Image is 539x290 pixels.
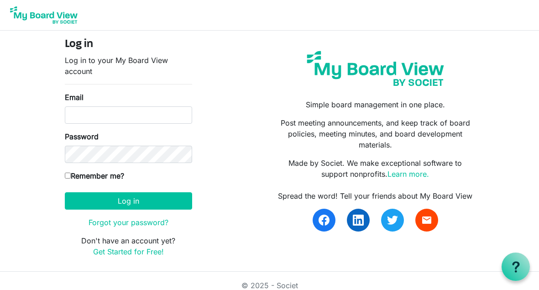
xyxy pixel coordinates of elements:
p: Post meeting announcements, and keep track of board policies, meeting minutes, and board developm... [276,117,474,150]
a: Learn more. [387,169,429,179]
a: Forgot your password? [89,218,168,227]
p: Simple board management in one place. [276,99,474,110]
a: Get Started for Free! [93,247,164,256]
img: twitter.svg [387,215,398,226]
button: Log in [65,192,192,210]
img: my-board-view-societ.svg [301,45,450,92]
p: Log in to your My Board View account [65,55,192,77]
img: facebook.svg [319,215,330,226]
img: My Board View Logo [7,4,80,26]
input: Remember me? [65,173,71,179]
h4: Log in [65,38,192,51]
p: Don't have an account yet? [65,235,192,257]
a: © 2025 - Societ [241,281,298,290]
label: Password [65,131,99,142]
a: email [415,209,438,232]
label: Email [65,92,84,103]
label: Remember me? [65,170,124,181]
div: Spread the word! Tell your friends about My Board View [276,190,474,201]
p: Made by Societ. We make exceptional software to support nonprofits. [276,158,474,179]
span: email [421,215,432,226]
img: linkedin.svg [353,215,364,226]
